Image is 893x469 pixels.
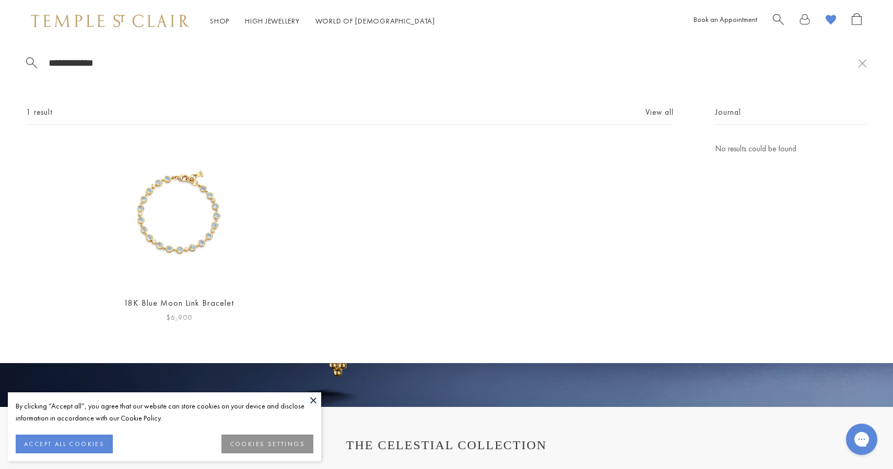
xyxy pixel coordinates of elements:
[107,142,251,287] img: 18K Blue Moon Link Bracelet
[210,15,435,28] nav: Main navigation
[841,420,883,459] iframe: Gorgias live chat messenger
[852,13,862,29] a: Open Shopping Bag
[715,142,867,155] p: No results could be found
[694,15,757,24] a: Book an Appointment
[715,106,741,119] span: Journal
[245,16,300,26] a: High JewelleryHigh Jewellery
[210,16,229,26] a: ShopShop
[645,106,674,118] a: View all
[315,16,435,26] a: World of [DEMOGRAPHIC_DATA]World of [DEMOGRAPHIC_DATA]
[26,106,53,119] span: 1 result
[166,311,192,323] span: $6,900
[107,142,251,287] a: 18K Blue Moon Link Bracelet18K Blue Moon Link Bracelet
[16,435,113,453] button: ACCEPT ALL COOKIES
[221,435,313,453] button: COOKIES SETTINGS
[42,438,851,452] h1: THE CELESTIAL COLLECTION
[16,400,313,424] div: By clicking “Accept all”, you agree that our website can store cookies on your device and disclos...
[31,15,189,27] img: Temple St. Clair
[124,297,234,308] a: 18K Blue Moon Link Bracelet
[826,13,836,29] a: View Wishlist
[773,13,784,29] a: Search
